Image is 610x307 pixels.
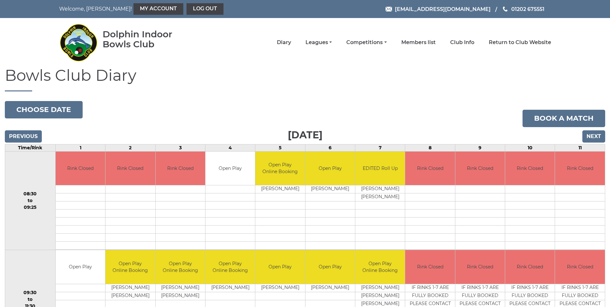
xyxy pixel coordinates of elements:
[103,29,193,49] div: Dolphin Indoor Bowls Club
[505,144,555,151] td: 10
[5,130,42,143] input: Previous
[56,250,105,284] td: Open Play
[505,292,555,300] td: FULLY BOOKED
[555,144,605,151] td: 11
[105,152,155,185] td: Rink Closed
[505,152,555,185] td: Rink Closed
[105,284,155,292] td: [PERSON_NAME]
[450,39,474,46] a: Club Info
[355,292,405,300] td: [PERSON_NAME]
[355,152,405,185] td: EDITED Roll Up
[156,250,205,284] td: Open Play Online Booking
[405,152,455,185] td: Rink Closed
[56,152,105,185] td: Rink Closed
[156,284,205,292] td: [PERSON_NAME]
[105,292,155,300] td: [PERSON_NAME]
[386,5,491,13] a: Email [EMAIL_ADDRESS][DOMAIN_NAME]
[489,39,551,46] a: Return to Club Website
[511,6,544,12] span: 01202 675551
[455,144,505,151] td: 9
[133,3,183,15] a: My Account
[555,152,605,185] td: Rink Closed
[582,130,605,143] input: Next
[255,152,305,185] td: Open Play Online Booking
[555,250,605,284] td: Rink Closed
[355,144,405,151] td: 7
[455,292,505,300] td: FULLY BOOKED
[255,250,305,284] td: Open Play
[401,39,436,46] a: Members list
[187,3,223,15] a: Log out
[5,101,83,118] button: Choose date
[405,250,455,284] td: Rink Closed
[155,144,205,151] td: 3
[59,20,98,65] img: Dolphin Indoor Bowls Club
[305,250,355,284] td: Open Play
[205,152,255,185] td: Open Play
[305,39,332,46] a: Leagues
[277,39,291,46] a: Diary
[255,144,305,151] td: 5
[386,7,392,12] img: Email
[105,144,155,151] td: 2
[305,185,355,193] td: [PERSON_NAME]
[395,6,491,12] span: [EMAIL_ADDRESS][DOMAIN_NAME]
[156,152,205,185] td: Rink Closed
[255,284,305,292] td: [PERSON_NAME]
[455,250,505,284] td: Rink Closed
[205,284,255,292] td: [PERSON_NAME]
[355,193,405,201] td: [PERSON_NAME]
[5,151,56,250] td: 08:30 to 09:25
[355,250,405,284] td: Open Play Online Booking
[255,185,305,193] td: [PERSON_NAME]
[346,39,387,46] a: Competitions
[455,284,505,292] td: IF RINKS 1-7 ARE
[405,144,455,151] td: 8
[105,250,155,284] td: Open Play Online Booking
[455,152,505,185] td: Rink Closed
[555,284,605,292] td: IF RINKS 1-7 ARE
[305,284,355,292] td: [PERSON_NAME]
[355,284,405,292] td: [PERSON_NAME]
[59,3,259,15] nav: Welcome, [PERSON_NAME]!
[502,5,544,13] a: Phone us 01202 675551
[156,292,205,300] td: [PERSON_NAME]
[405,284,455,292] td: IF RINKS 1-7 ARE
[505,250,555,284] td: Rink Closed
[505,284,555,292] td: IF RINKS 1-7 ARE
[523,110,605,127] a: Book a match
[355,185,405,193] td: [PERSON_NAME]
[555,292,605,300] td: FULLY BOOKED
[305,152,355,185] td: Open Play
[305,144,355,151] td: 6
[5,144,56,151] td: Time/Rink
[205,144,255,151] td: 4
[405,292,455,300] td: FULLY BOOKED
[5,67,605,91] h1: Bowls Club Diary
[503,6,507,12] img: Phone us
[205,250,255,284] td: Open Play Online Booking
[55,144,105,151] td: 1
